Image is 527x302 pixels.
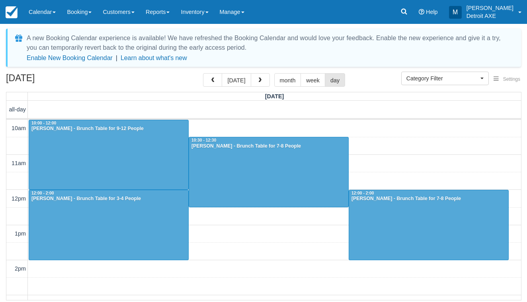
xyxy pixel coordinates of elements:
[301,73,325,87] button: week
[29,120,189,190] a: 10:00 - 12:00[PERSON_NAME] - Brunch Table for 9-12 People
[351,196,506,202] div: [PERSON_NAME] - Brunch Table for 7-8 People
[489,74,525,85] button: Settings
[222,73,251,87] button: [DATE]
[31,126,186,132] div: [PERSON_NAME] - Brunch Table for 9-12 People
[349,190,509,260] a: 12:00 - 2:00[PERSON_NAME] - Brunch Table for 7-8 People
[325,73,345,87] button: day
[12,160,26,166] span: 11am
[15,265,26,272] span: 2pm
[466,12,513,20] p: Detroit AXE
[503,76,520,82] span: Settings
[191,143,346,150] div: [PERSON_NAME] - Brunch Table for 7-8 People
[274,73,301,87] button: month
[426,9,438,15] span: Help
[6,73,107,88] h2: [DATE]
[265,93,284,99] span: [DATE]
[27,54,113,62] button: Enable New Booking Calendar
[27,33,511,53] div: A new Booking Calendar experience is available! We have refreshed the Booking Calendar and would ...
[9,106,26,113] span: all-day
[121,55,187,61] a: Learn about what's new
[419,9,424,15] i: Help
[6,6,18,18] img: checkfront-main-nav-mini-logo.png
[351,191,374,195] span: 12:00 - 2:00
[189,137,349,207] a: 10:30 - 12:30[PERSON_NAME] - Brunch Table for 7-8 People
[12,125,26,131] span: 10am
[466,4,513,12] p: [PERSON_NAME]
[31,191,54,195] span: 12:00 - 2:00
[116,55,117,61] span: |
[31,196,186,202] div: [PERSON_NAME] - Brunch Table for 3-4 People
[449,6,462,19] div: M
[12,195,26,202] span: 12pm
[191,138,216,142] span: 10:30 - 12:30
[406,74,478,82] span: Category Filter
[15,230,26,237] span: 1pm
[401,72,489,85] button: Category Filter
[29,190,189,260] a: 12:00 - 2:00[PERSON_NAME] - Brunch Table for 3-4 People
[31,121,56,125] span: 10:00 - 12:00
